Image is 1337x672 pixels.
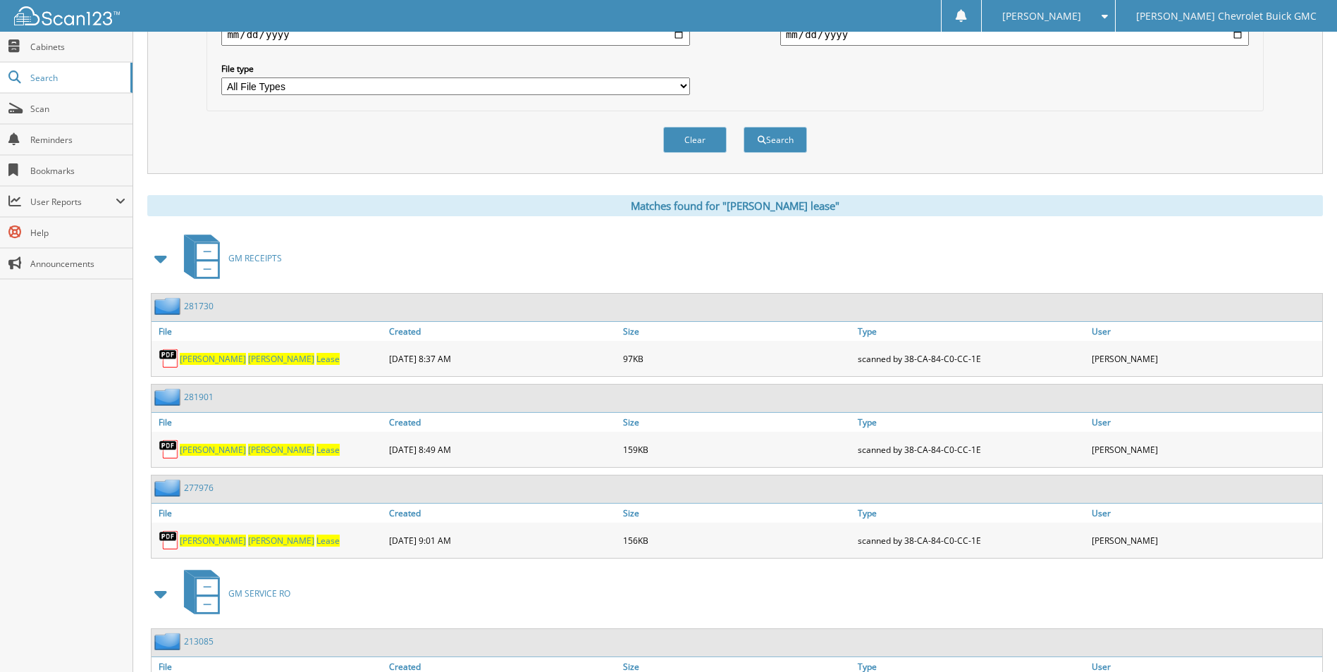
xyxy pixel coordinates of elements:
[854,322,1088,341] a: Type
[620,413,854,432] a: Size
[159,348,180,369] img: PDF.png
[1088,344,1322,373] div: [PERSON_NAME]
[1088,413,1322,432] a: User
[386,504,620,523] a: Created
[184,482,214,494] a: 277976
[175,230,282,286] a: GM RECEIPTS
[228,252,282,264] span: GM RECEIPTS
[159,439,180,460] img: PDF.png
[180,353,246,365] span: [PERSON_NAME]
[1088,526,1322,554] div: [PERSON_NAME]
[316,353,340,365] span: Lease
[30,258,125,270] span: Announcements
[386,344,620,373] div: [DATE] 8:37 AM
[1088,322,1322,341] a: User
[221,23,690,46] input: start
[152,413,386,432] a: File
[221,63,690,75] label: File type
[147,195,1323,216] div: Matches found for "[PERSON_NAME] lease"
[780,23,1249,46] input: end
[30,41,125,53] span: Cabinets
[30,72,123,84] span: Search
[175,566,290,621] a: GM SERVICE RO
[854,526,1088,554] div: scanned by 38-CA-84-C0-CC-1E
[228,587,290,599] span: GM SERVICE RO
[154,479,184,497] img: folder2.png
[854,344,1088,373] div: scanned by 38-CA-84-C0-CC-1E
[152,322,386,341] a: File
[386,322,620,341] a: Created
[184,391,214,403] a: 281901
[30,103,125,115] span: Scan
[854,435,1088,463] div: scanned by 38-CA-84-C0-CC-1E
[14,6,120,25] img: scan123-logo-white.svg
[248,353,314,365] span: [PERSON_NAME]
[30,196,116,208] span: User Reports
[184,300,214,312] a: 281730
[1088,435,1322,463] div: [PERSON_NAME]
[180,535,340,547] a: [PERSON_NAME] [PERSON_NAME] Lease
[854,504,1088,523] a: Type
[184,635,214,647] a: 213085
[152,504,386,523] a: File
[386,413,620,432] a: Created
[620,435,854,463] div: 159KB
[154,633,184,650] img: folder2.png
[154,388,184,406] img: folder2.png
[620,526,854,554] div: 156KB
[1088,504,1322,523] a: User
[386,435,620,463] div: [DATE] 8:49 AM
[1002,12,1081,20] span: [PERSON_NAME]
[180,444,340,456] a: [PERSON_NAME] [PERSON_NAME] Lease
[30,165,125,177] span: Bookmarks
[663,127,727,153] button: Clear
[620,344,854,373] div: 97KB
[30,227,125,239] span: Help
[620,504,854,523] a: Size
[744,127,807,153] button: Search
[180,353,340,365] a: [PERSON_NAME] [PERSON_NAME] Lease
[248,535,314,547] span: [PERSON_NAME]
[1136,12,1317,20] span: [PERSON_NAME] Chevrolet Buick GMC
[854,413,1088,432] a: Type
[248,444,314,456] span: [PERSON_NAME]
[386,526,620,554] div: [DATE] 9:01 AM
[620,322,854,341] a: Size
[316,535,340,547] span: Lease
[159,530,180,551] img: PDF.png
[154,297,184,315] img: folder2.png
[180,535,246,547] span: [PERSON_NAME]
[30,134,125,146] span: Reminders
[316,444,340,456] span: Lease
[180,444,246,456] span: [PERSON_NAME]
